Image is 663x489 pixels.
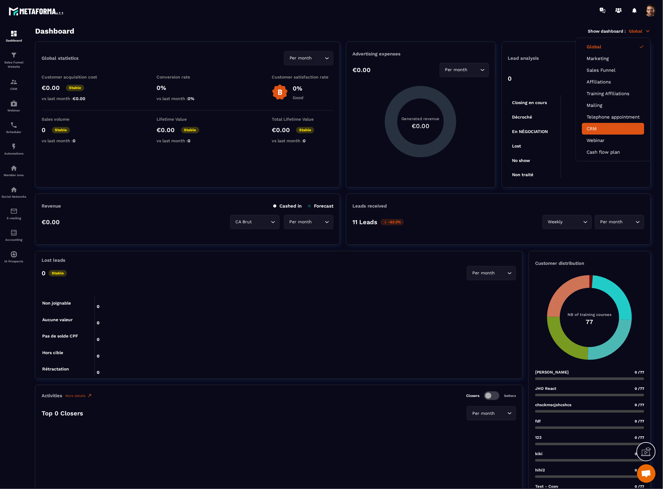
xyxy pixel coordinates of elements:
[2,138,26,160] a: automationsautomationsAutomations
[2,152,26,155] p: Automations
[42,257,65,263] p: Lost leads
[587,79,640,85] a: Affiliations
[512,172,533,177] tspan: Non traité
[352,66,371,74] p: €0.00
[273,203,302,209] p: Cashed in
[512,129,548,134] tspan: En NÉGOCIATION
[2,224,26,246] a: accountantaccountantAccounting
[42,218,60,226] p: €0.00
[587,56,640,61] a: Marketing
[87,393,92,398] img: narrow-up-right-o.6b7c60e2.svg
[253,219,269,225] input: Search for option
[2,60,26,69] p: Sales Funnel Website
[66,85,84,91] p: Stable
[42,126,46,134] p: 0
[440,63,489,77] div: Search for option
[444,67,469,73] span: Per month
[2,109,26,112] p: Webinar
[624,219,634,225] input: Search for option
[535,370,569,374] p: [PERSON_NAME]
[535,386,556,391] p: JHO React
[535,435,542,440] p: 123
[10,51,18,59] img: formation
[2,130,26,134] p: Scheduler
[10,78,18,86] img: formation
[35,27,74,35] h3: Dashboard
[587,91,640,96] a: Training Affiliations
[380,219,404,225] p: -63.3%
[535,261,644,266] p: Customer distribution
[587,114,640,120] a: Telephone appointment
[43,301,71,306] tspan: Non joignable
[43,333,79,338] tspan: Pas de solde CPF
[637,464,656,483] div: Mở cuộc trò chuyện
[10,208,18,215] img: email
[181,127,199,133] p: Stable
[504,394,516,398] p: Setters
[547,219,564,225] span: Weekly
[10,229,18,236] img: accountant
[313,55,323,62] input: Search for option
[352,203,387,209] p: Leads received
[599,219,624,225] span: Per month
[2,39,26,42] p: Dashboard
[42,55,79,61] p: Global statistics
[469,67,479,73] input: Search for option
[2,117,26,138] a: schedulerschedulerScheduler
[293,85,303,92] p: 0%
[543,215,592,229] div: Search for option
[10,186,18,193] img: social-network
[42,410,83,417] p: Top 0 Closers
[352,218,377,226] p: 11 Leads
[272,117,333,122] p: Total Lifetime Value
[293,95,303,100] p: Good
[284,215,333,229] div: Search for option
[467,406,516,420] div: Search for option
[73,96,85,101] span: €0.00
[303,138,306,143] span: 0
[2,160,26,181] a: automationsautomationsMember area
[157,75,218,79] p: Conversion rate
[635,419,644,423] span: 0 /77
[272,126,290,134] p: €0.00
[42,117,103,122] p: Sales volume
[9,6,64,17] img: logo
[73,138,75,143] span: 0
[2,47,26,74] a: formationformationSales Funnel Website
[635,386,644,391] span: 0 /77
[42,75,103,79] p: Customer acquisition cost
[471,270,496,277] span: Per month
[188,138,191,143] span: 0
[2,74,26,95] a: formationformationCRM
[2,173,26,177] p: Member area
[296,127,314,133] p: Stable
[535,468,545,472] p: hihi2
[313,219,323,225] input: Search for option
[284,51,333,65] div: Search for option
[272,84,288,100] img: b-badge-o.b3b20ee6.svg
[512,115,532,119] tspan: Décroché
[157,117,218,122] p: Lifetime Value
[43,317,73,322] tspan: Aucune valeur
[10,251,18,258] img: automations
[43,350,63,355] tspan: Hors cible
[52,127,70,133] p: Stable
[535,419,541,423] p: fdf
[157,96,218,101] p: vs last month :
[10,121,18,129] img: scheduler
[535,451,543,456] p: kiki
[42,393,62,398] p: Activities
[587,44,640,50] a: Global
[2,87,26,91] p: CRM
[352,51,489,57] p: Advertising expenses
[43,367,69,372] tspan: Rétractation
[42,96,103,101] p: vs last month :
[288,55,313,62] span: Per month
[2,195,26,198] p: Social Networks
[508,75,512,82] p: 0
[288,219,313,225] span: Per month
[635,452,644,456] span: 0 /77
[65,393,92,398] a: More details
[10,30,18,37] img: formation
[587,126,640,131] a: CRM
